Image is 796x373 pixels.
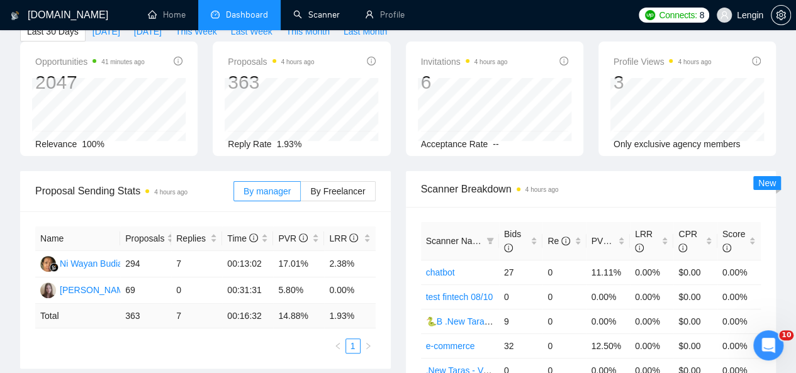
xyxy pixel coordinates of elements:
[474,58,508,65] time: 4 hours ago
[244,186,291,196] span: By manager
[699,8,704,22] span: 8
[120,251,171,277] td: 294
[228,54,314,69] span: Proposals
[367,57,376,65] span: info-circle
[11,6,20,26] img: logo
[586,284,630,309] td: 0.00%
[630,284,673,309] td: 0.00%
[222,277,273,304] td: 00:31:31
[542,333,586,358] td: 0
[614,70,712,94] div: 3
[86,21,127,42] button: [DATE]
[486,237,494,245] span: filter
[421,139,488,149] span: Acceptance Rate
[504,229,521,253] span: Bids
[125,231,164,245] span: Proposals
[35,139,77,149] span: Relevance
[324,304,375,328] td: 1.93 %
[174,57,182,65] span: info-circle
[559,57,568,65] span: info-circle
[324,251,375,277] td: 2.38%
[612,237,620,245] span: info-circle
[547,236,570,246] span: Re
[35,183,233,199] span: Proposal Sending Stats
[279,21,337,42] button: This Month
[614,139,741,149] span: Only exclusive agency members
[426,316,586,326] a: 🐍B .New Taras - Wordpress short 23/04
[60,283,132,297] div: [PERSON_NAME]
[499,309,542,333] td: 9
[40,284,132,294] a: NB[PERSON_NAME]
[717,309,761,333] td: 0.00%
[426,341,475,351] a: e-commerce
[771,10,790,20] span: setting
[148,9,186,20] a: homeHome
[752,57,761,65] span: info-circle
[154,189,188,196] time: 4 hours ago
[673,260,717,284] td: $0.00
[722,243,731,252] span: info-circle
[771,10,791,20] a: setting
[673,333,717,358] td: $0.00
[364,342,372,350] span: right
[635,229,653,253] span: LRR
[630,309,673,333] td: 0.00%
[329,233,358,243] span: LRR
[426,292,493,302] a: test fintech 08/10
[330,338,345,354] button: left
[273,304,324,328] td: 14.88 %
[127,21,169,42] button: [DATE]
[120,226,171,251] th: Proposals
[365,9,405,20] a: userProfile
[779,330,793,340] span: 10
[120,277,171,304] td: 69
[499,284,542,309] td: 0
[484,231,496,250] span: filter
[20,21,86,42] button: Last 30 Days
[171,277,222,304] td: 0
[228,70,314,94] div: 363
[561,237,570,245] span: info-circle
[525,186,559,193] time: 4 hours ago
[426,267,455,277] a: chatbot
[614,54,712,69] span: Profile Views
[334,342,342,350] span: left
[720,11,729,19] span: user
[717,284,761,309] td: 0.00%
[542,309,586,333] td: 0
[176,25,217,38] span: This Week
[50,263,59,272] img: gigradar-bm.png
[82,139,104,149] span: 100%
[659,8,697,22] span: Connects:
[771,5,791,25] button: setting
[630,333,673,358] td: 0.00%
[426,236,485,246] span: Scanner Name
[586,309,630,333] td: 0.00%
[324,277,375,304] td: 0.00%
[35,226,120,251] th: Name
[310,186,365,196] span: By Freelancer
[211,10,220,19] span: dashboard
[228,139,271,149] span: Reply Rate
[493,139,498,149] span: --
[277,139,302,149] span: 1.93%
[330,338,345,354] li: Previous Page
[586,333,630,358] td: 12.50%
[758,178,776,188] span: New
[40,282,56,298] img: NB
[224,21,279,42] button: Last Week
[722,229,746,253] span: Score
[678,229,697,253] span: CPR
[281,58,315,65] time: 4 hours ago
[171,304,222,328] td: 7
[226,9,268,20] span: Dashboard
[231,25,272,38] span: Last Week
[678,58,711,65] time: 4 hours ago
[278,233,308,243] span: PVR
[249,233,258,242] span: info-circle
[176,231,208,245] span: Replies
[227,233,257,243] span: Time
[35,304,120,328] td: Total
[101,58,144,65] time: 41 minutes ago
[171,251,222,277] td: 7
